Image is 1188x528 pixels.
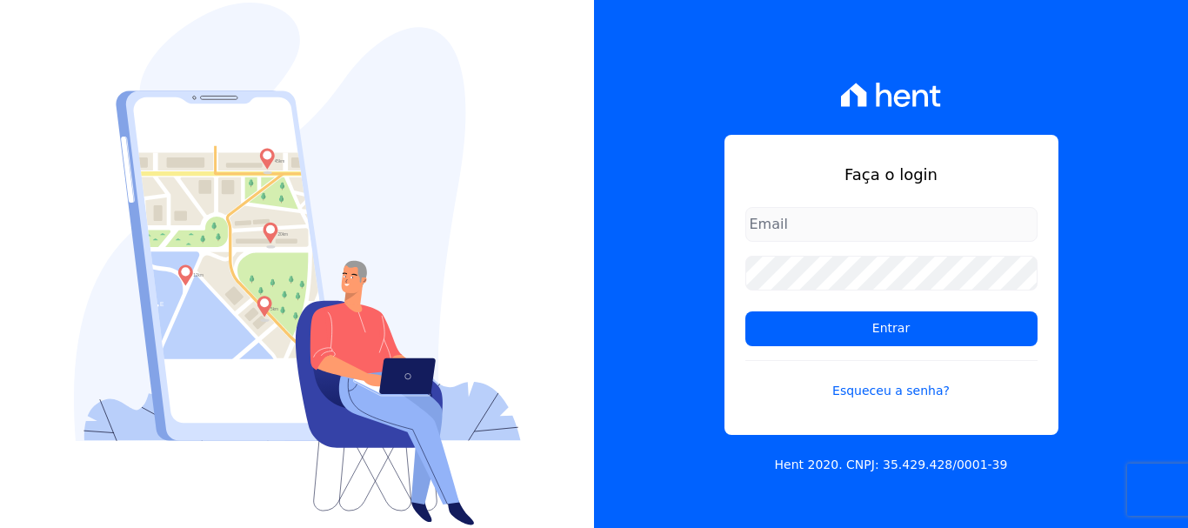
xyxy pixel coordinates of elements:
[775,456,1008,474] p: Hent 2020. CNPJ: 35.429.428/0001-39
[74,3,521,525] img: Login
[745,207,1038,242] input: Email
[745,311,1038,346] input: Entrar
[745,360,1038,400] a: Esqueceu a senha?
[745,163,1038,186] h1: Faça o login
